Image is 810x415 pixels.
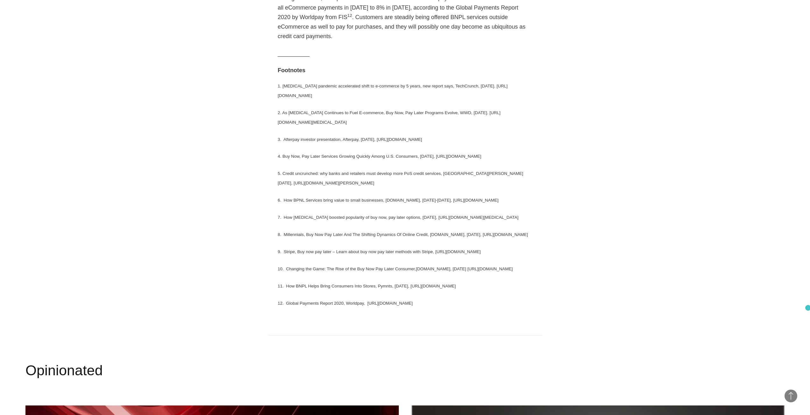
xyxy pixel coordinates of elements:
[785,390,797,402] button: Back to Top
[278,232,528,237] sup: 8. Millennials, Buy Now Pay Later And The Shifting Dynamics Of Online Credit, [DOMAIN_NAME], [DAT...
[278,84,508,98] sup: 1. [MEDICAL_DATA] pandemic accelerated shift to e-commerce by 5 years, new report says, TechCrunc...
[278,171,524,185] sup: 5. Credit uncrunched: why banks and retailers must develop more PoS credit services, [GEOGRAPHIC_...
[278,137,422,142] sup: 3. Afterpay investor presentation, Afterpay, [DATE], [URL][DOMAIN_NAME]
[278,154,482,159] sup: 4. Buy Now, Pay Later Services Growing Quickly Among U.S. Consumers, [DATE], [URL][DOMAIN_NAME]
[347,13,352,18] sup: 12
[278,215,519,220] sup: 7. How [MEDICAL_DATA] boosted popularity of buy now, pay later options, [DATE], [URL][DOMAIN_NAME...
[278,301,413,306] sup: 12. Global Payments Report 2020, Worldpay, [URL][DOMAIN_NAME]
[278,249,481,254] sup: 9. Stripe, Buy now pay later – Learn about buy now pay later methods with Stripe, [URL][DOMAIN_NAME]
[278,284,456,288] sup: 11. How BNPL Helps Bring Consumers Into Stores, Pymnts, [DATE], [URL][DOMAIN_NAME]
[278,198,499,203] sup: 6. How BPNL Services bring value to small businesses, [DOMAIN_NAME], [DATE]-[DATE], [URL][DOMAIN_...
[278,67,306,73] strong: Footnotes
[278,110,501,125] sup: 2. As [MEDICAL_DATA] Continues to Fuel E-commerce, Buy Now, Pay Later Programs Evolve, WWD, [DATE...
[278,266,513,271] sup: 10. Changing the Game: The Rise of the Buy Now Pay Later Consumer,[DOMAIN_NAME], [DATE] [URL][DOM...
[25,361,785,380] h2: Opinionated
[278,49,532,58] p: __________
